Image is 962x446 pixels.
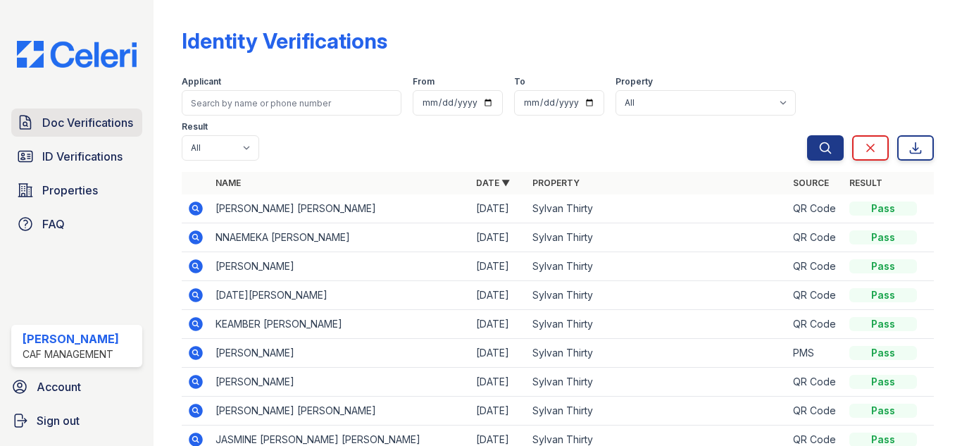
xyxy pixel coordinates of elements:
div: Pass [849,230,917,244]
td: QR Code [787,310,844,339]
td: QR Code [787,223,844,252]
div: Pass [849,259,917,273]
td: [PERSON_NAME] [PERSON_NAME] [210,397,470,426]
a: ID Verifications [11,142,142,171]
td: [DATE] [470,252,527,281]
span: Doc Verifications [42,114,133,131]
div: Pass [849,202,917,216]
td: [DATE] [470,310,527,339]
td: KEAMBER [PERSON_NAME] [210,310,470,339]
div: Identity Verifications [182,28,387,54]
label: Result [182,121,208,132]
div: Pass [849,317,917,331]
input: Search by name or phone number [182,90,401,116]
a: Result [849,178,882,188]
td: [DATE] [470,223,527,252]
td: Sylvan Thirty [527,223,787,252]
a: Date ▼ [476,178,510,188]
td: QR Code [787,368,844,397]
a: Properties [11,176,142,204]
td: QR Code [787,194,844,223]
td: Sylvan Thirty [527,368,787,397]
td: QR Code [787,281,844,310]
div: Pass [849,404,917,418]
a: Account [6,373,148,401]
td: [PERSON_NAME] [PERSON_NAME] [210,194,470,223]
td: [DATE] [470,194,527,223]
label: Property [616,76,653,87]
div: Pass [849,375,917,389]
div: [PERSON_NAME] [23,330,119,347]
td: NNAEMEKA [PERSON_NAME] [210,223,470,252]
div: CAF Management [23,347,119,361]
a: FAQ [11,210,142,238]
div: Pass [849,288,917,302]
span: FAQ [42,216,65,233]
span: ID Verifications [42,148,123,165]
label: From [413,76,435,87]
label: Applicant [182,76,221,87]
a: Property [532,178,580,188]
span: Account [37,378,81,395]
a: Sign out [6,407,148,435]
div: Pass [849,346,917,360]
td: [PERSON_NAME] [210,368,470,397]
a: Doc Verifications [11,109,142,137]
a: Name [215,178,241,188]
img: CE_Logo_Blue-a8612792a0a2168367f1c8372b55b34899dd931a85d93a1a3d3e32e68fde9ad4.png [6,41,148,68]
td: Sylvan Thirty [527,252,787,281]
a: Source [793,178,829,188]
span: Properties [42,182,98,199]
td: PMS [787,339,844,368]
td: [DATE][PERSON_NAME] [210,281,470,310]
td: Sylvan Thirty [527,397,787,426]
td: Sylvan Thirty [527,310,787,339]
td: [DATE] [470,281,527,310]
td: [PERSON_NAME] [210,339,470,368]
td: QR Code [787,252,844,281]
td: [DATE] [470,397,527,426]
label: To [514,76,525,87]
td: Sylvan Thirty [527,194,787,223]
td: [DATE] [470,339,527,368]
td: Sylvan Thirty [527,339,787,368]
td: Sylvan Thirty [527,281,787,310]
td: QR Code [787,397,844,426]
td: [PERSON_NAME] [210,252,470,281]
td: [DATE] [470,368,527,397]
span: Sign out [37,412,80,429]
